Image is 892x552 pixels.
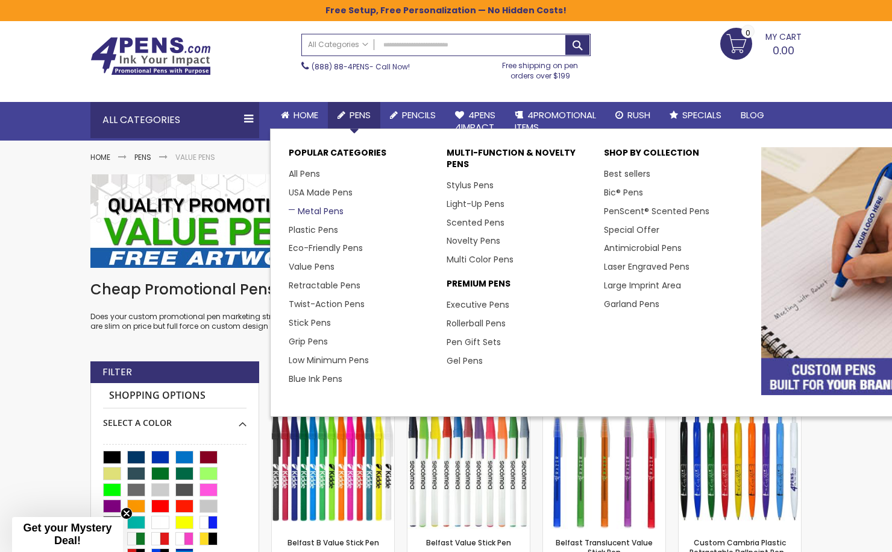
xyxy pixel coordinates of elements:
p: Shop By Collection [604,147,749,165]
strong: Shopping Options [103,383,247,409]
a: 4PROMOTIONALITEMS [505,102,606,141]
a: Executive Pens [447,299,509,311]
div: All Categories [90,102,259,138]
a: Scented Pens [447,217,504,229]
a: Home [271,102,328,128]
a: Light-Up Pens [447,198,504,210]
div: Does your custom promotional pen marketing strategy need a pick me up? We have just the marketing... [90,280,802,331]
a: Specials [660,102,731,128]
a: Eco-Friendly Pens [289,242,363,254]
a: Blog [731,102,774,128]
span: Get your Mystery Deal! [23,522,111,547]
a: All Categories [302,34,374,54]
a: Novelty Pens [447,235,500,247]
span: - Call Now! [312,62,410,72]
div: Free shipping on pen orders over $199 [490,56,591,80]
a: 0.00 0 [720,28,802,58]
a: Blue Ink Pens [289,373,342,385]
a: Stick Pens [289,317,331,329]
p: Multi-Function & Novelty Pens [447,147,592,176]
a: Twist-Action Pens [289,298,365,310]
img: Belfast Translucent Value Stick Pen [543,407,665,529]
a: USA Made Pens [289,186,353,198]
img: 4Pens Custom Pens and Promotional Products [90,37,211,75]
a: Metal Pens [289,205,344,217]
a: 4Pens4impact [445,102,505,141]
a: Gel Pens [447,355,483,367]
a: All Pens [289,168,320,180]
p: Premium Pens [447,278,592,296]
span: Pens [350,109,371,121]
a: Rush [606,102,660,128]
strong: Filter [102,366,132,379]
span: 4PROMOTIONAL ITEMS [515,109,596,133]
span: Blog [741,109,764,121]
a: Pen Gift Sets [447,336,501,348]
a: Grip Pens [289,335,328,347]
p: Popular Categories [289,147,434,165]
span: 0 [746,27,750,39]
a: Plastic Pens [289,224,338,236]
a: Bic® Pens [604,186,643,198]
img: Value Pens [90,174,802,268]
button: Close teaser [121,507,133,519]
span: Specials [682,109,721,121]
span: Pencils [402,109,436,121]
a: Pencils [380,102,445,128]
div: Select A Color [103,408,247,429]
a: Special Offer [604,224,659,236]
a: Home [90,152,110,162]
a: (888) 88-4PENS [312,62,369,72]
a: Garland Pens [604,298,659,310]
a: Low Minimum Pens [289,354,369,366]
a: Retractable Pens [289,279,360,291]
img: Belfast Value Stick Pen [407,407,530,529]
a: Laser Engraved Pens [604,261,689,273]
img: Belfast B Value Stick Pen [272,407,394,529]
a: Antimicrobial Pens [604,242,682,254]
a: Large Imprint Area [604,279,681,291]
a: Pens [134,152,151,162]
a: Pens [328,102,380,128]
span: 0.00 [773,43,794,58]
a: Belfast B Value Stick Pen [287,538,379,548]
div: Get your Mystery Deal!Close teaser [12,517,123,552]
span: 4Pens 4impact [455,109,495,133]
a: Multi Color Pens [447,253,514,265]
a: Stylus Pens [447,179,494,191]
a: Best sellers [604,168,650,180]
span: All Categories [308,40,368,49]
h1: Cheap Promotional Pens [90,280,802,299]
a: Value Pens [289,261,334,273]
a: PenScent® Scented Pens [604,205,709,217]
span: Home [294,109,318,121]
a: Belfast Value Stick Pen [426,538,511,548]
strong: Value Pens [175,152,215,162]
a: Rollerball Pens [447,317,506,329]
span: Rush [627,109,650,121]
